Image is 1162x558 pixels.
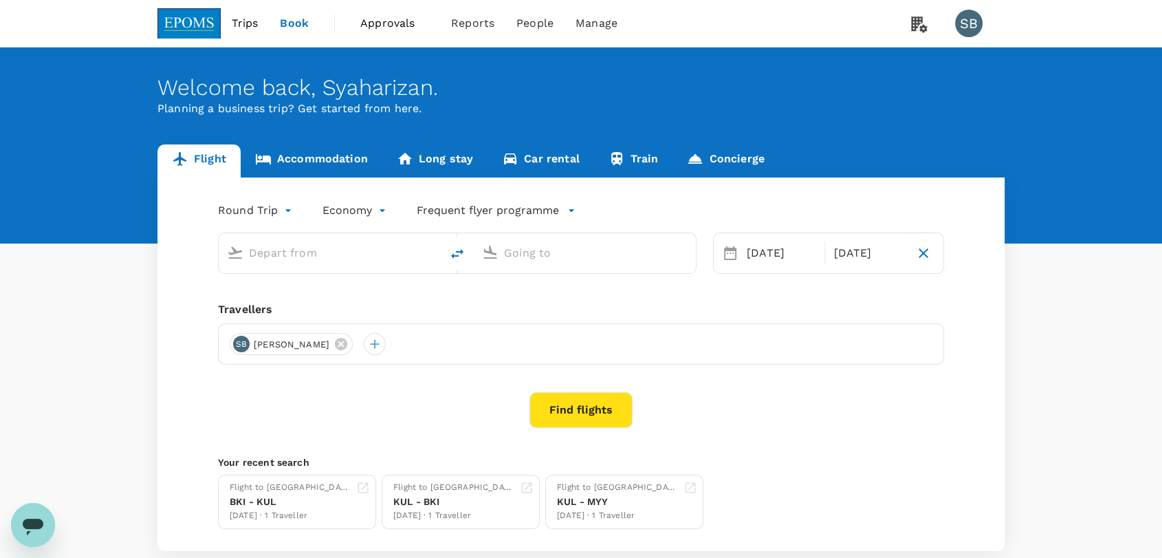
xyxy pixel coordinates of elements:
[594,144,673,178] a: Train
[417,202,559,219] p: Frequent flyer programme
[741,239,822,267] div: [DATE]
[504,242,667,264] input: Going to
[232,15,259,32] span: Trips
[393,509,514,523] div: [DATE] · 1 Traveller
[529,392,633,428] button: Find flights
[393,481,514,495] div: Flight to [GEOGRAPHIC_DATA]
[393,495,514,509] div: KUL - BKI
[557,509,678,523] div: [DATE] · 1 Traveller
[516,15,553,32] span: People
[487,144,594,178] a: Car rental
[245,338,338,352] span: [PERSON_NAME]
[249,242,412,264] input: Depart from
[382,144,487,178] a: Long stay
[280,15,309,32] span: Book
[431,251,434,254] button: Open
[157,100,1005,117] p: Planning a business trip? Get started from here.
[218,455,944,469] p: Your recent search
[360,15,429,32] span: Approvals
[441,237,474,270] button: delete
[828,239,908,267] div: [DATE]
[157,75,1005,100] div: Welcome back , Syaharizan .
[157,8,221,39] img: EPOMS SDN BHD
[686,251,689,254] button: Open
[218,301,944,318] div: Travellers
[575,15,617,32] span: Manage
[230,481,351,495] div: Flight to [GEOGRAPHIC_DATA]
[157,144,241,178] a: Flight
[230,333,353,355] div: SB[PERSON_NAME]
[241,144,382,178] a: Accommodation
[322,200,389,222] div: Economy
[233,336,250,352] div: SB
[557,495,678,509] div: KUL - MYY
[557,481,678,495] div: Flight to [GEOGRAPHIC_DATA]
[451,15,494,32] span: Reports
[230,495,351,509] div: BKI - KUL
[230,509,351,523] div: [DATE] · 1 Traveller
[955,10,983,37] div: SB
[218,200,295,222] div: Round Trip
[417,202,575,219] button: Frequent flyer programme
[672,144,778,178] a: Concierge
[11,503,55,547] iframe: Button to launch messaging window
